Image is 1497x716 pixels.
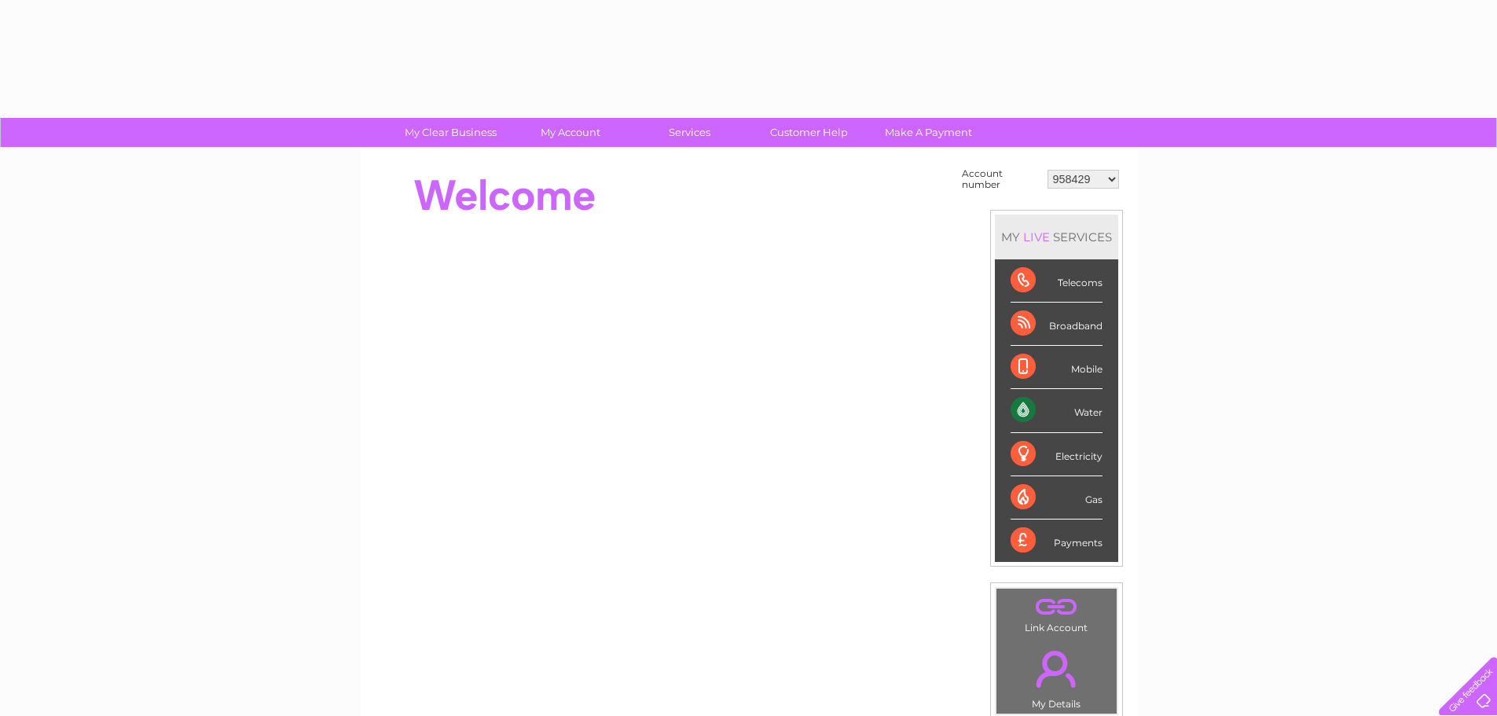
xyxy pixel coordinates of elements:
a: My Clear Business [386,118,516,147]
a: . [1000,641,1113,696]
td: Account number [958,164,1044,194]
div: Payments [1011,520,1103,562]
div: Electricity [1011,433,1103,476]
div: Telecoms [1011,259,1103,303]
div: Broadband [1011,303,1103,346]
td: Link Account [996,588,1117,637]
div: Water [1011,389,1103,432]
a: Customer Help [744,118,874,147]
td: My Details [996,637,1117,714]
div: MY SERVICES [995,215,1118,259]
a: . [1000,593,1113,620]
div: Mobile [1011,346,1103,389]
a: My Account [505,118,635,147]
a: Make A Payment [864,118,993,147]
a: Services [625,118,754,147]
div: LIVE [1020,229,1053,244]
div: Gas [1011,476,1103,520]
